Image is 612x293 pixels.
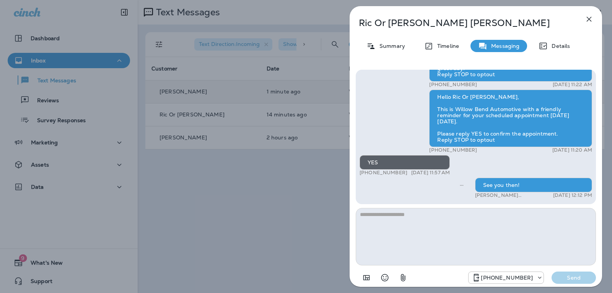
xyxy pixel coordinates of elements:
p: Details [548,43,570,49]
div: See you then! [475,178,592,192]
p: [PHONE_NUMBER] [429,147,477,153]
p: [DATE] 11:22 AM [553,82,592,88]
div: +1 (813) 497-4455 [469,273,544,282]
p: Timeline [433,43,459,49]
button: Add in a premade template [359,270,374,285]
p: [PHONE_NUMBER] [429,82,477,88]
p: [PERSON_NAME] WillowBend [475,192,545,198]
p: [DATE] 11:20 AM [552,147,592,153]
button: Select an emoji [377,270,392,285]
p: [PHONE_NUMBER] [360,170,407,176]
p: Ric Or [PERSON_NAME] [PERSON_NAME] [359,18,568,28]
p: [DATE] 12:12 PM [553,192,592,198]
p: Messaging [487,43,519,49]
span: Sent [460,181,464,188]
p: [DATE] 11:57 AM [411,170,450,176]
p: Summary [376,43,405,49]
div: Hello Ric Or [PERSON_NAME], This is Willow Bend Automotive with a friendly reminder for your sche... [429,90,592,147]
div: YES [360,155,450,170]
p: [PHONE_NUMBER] [481,275,533,281]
